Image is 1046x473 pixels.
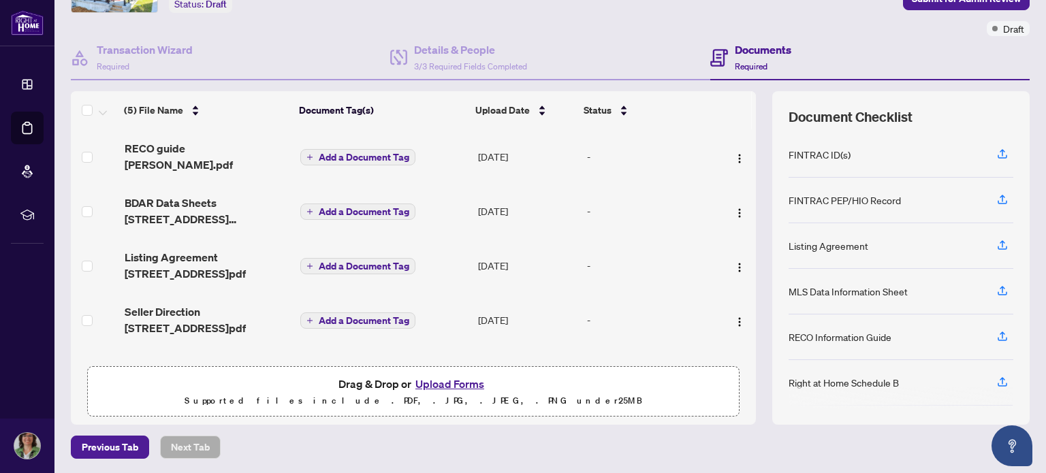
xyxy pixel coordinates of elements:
[125,249,290,282] span: Listing Agreement [STREET_ADDRESS]pdf
[475,103,530,118] span: Upload Date
[411,375,488,393] button: Upload Forms
[587,312,712,327] div: -
[319,152,409,162] span: Add a Document Tag
[789,147,851,162] div: FINTRAC ID(s)
[729,255,750,276] button: Logo
[734,262,745,273] img: Logo
[306,154,313,161] span: plus
[734,208,745,218] img: Logo
[473,129,582,184] td: [DATE]
[789,238,868,253] div: Listing Agreement
[729,200,750,222] button: Logo
[735,61,767,71] span: Required
[300,312,415,329] button: Add a Document Tag
[414,61,527,71] span: 3/3 Required Fields Completed
[118,91,294,129] th: (5) File Name
[124,103,183,118] span: (5) File Name
[473,293,582,347] td: [DATE]
[294,91,470,129] th: Document Tag(s)
[473,347,582,402] td: [DATE]
[587,258,712,273] div: -
[125,140,290,173] span: RECO guide [PERSON_NAME].pdf
[125,304,290,336] span: Seller Direction [STREET_ADDRESS]pdf
[97,42,193,58] h4: Transaction Wizard
[734,316,745,327] img: Logo
[160,436,221,459] button: Next Tab
[306,317,313,324] span: plus
[71,436,149,459] button: Previous Tab
[578,91,714,129] th: Status
[587,149,712,164] div: -
[729,146,750,167] button: Logo
[584,103,612,118] span: Status
[300,203,415,220] button: Add a Document Tag
[735,42,791,58] h4: Documents
[125,195,290,227] span: BDAR Data Sheets [STREET_ADDRESS][PERSON_NAME]pdf
[300,258,415,274] button: Add a Document Tag
[319,261,409,271] span: Add a Document Tag
[789,193,901,208] div: FINTRAC PEP/HIO Record
[11,10,44,35] img: logo
[300,148,415,166] button: Add a Document Tag
[473,184,582,238] td: [DATE]
[82,436,138,458] span: Previous Tab
[300,312,415,329] button: Add a Document Tag
[97,61,129,71] span: Required
[470,91,578,129] th: Upload Date
[789,375,899,390] div: Right at Home Schedule B
[125,358,290,391] span: TRREB Data sheets [STREET_ADDRESS]pdf
[1003,21,1024,36] span: Draft
[992,425,1032,466] button: Open asap
[587,203,712,218] div: -
[300,203,415,221] button: Add a Document Tag
[729,309,750,331] button: Logo
[319,207,409,216] span: Add a Document Tag
[789,329,891,344] div: RECO Information Guide
[14,433,40,459] img: Profile Icon
[306,208,313,215] span: plus
[306,263,313,270] span: plus
[734,153,745,164] img: Logo
[300,149,415,165] button: Add a Document Tag
[789,284,908,299] div: MLS Data Information Sheet
[414,42,527,58] h4: Details & People
[88,367,739,417] span: Drag & Drop orUpload FormsSupported files include .PDF, .JPG, .JPEG, .PNG under25MB
[473,238,582,293] td: [DATE]
[338,375,488,393] span: Drag & Drop or
[96,393,731,409] p: Supported files include .PDF, .JPG, .JPEG, .PNG under 25 MB
[300,257,415,275] button: Add a Document Tag
[789,108,913,127] span: Document Checklist
[319,316,409,325] span: Add a Document Tag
